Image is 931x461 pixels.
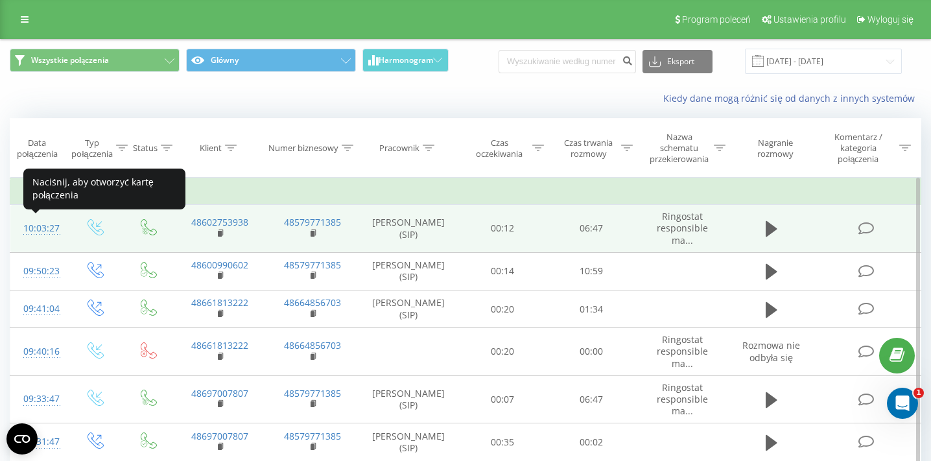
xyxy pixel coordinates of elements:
button: Harmonogram [362,49,449,72]
div: Komentarz / kategoria połączenia [820,132,896,165]
div: 09:33:47 [23,386,54,412]
span: Ringostat responsible ma... [657,381,708,417]
div: 09:31:47 [23,429,54,455]
a: 48661813222 [191,339,248,351]
a: 48600990602 [191,259,248,271]
span: Rozmowa nie odbyła się [742,339,800,363]
button: Główny [186,49,356,72]
div: Status [133,143,158,154]
a: 48579771385 [284,259,341,271]
td: 00:20 [458,328,547,376]
td: Dzisiaj [10,179,921,205]
td: [PERSON_NAME] (SIP) [359,290,458,328]
td: 00:14 [458,252,547,290]
button: Wszystkie połączenia [10,49,180,72]
div: 10:03:27 [23,216,54,241]
div: Nagranie rozmowy [740,137,811,160]
td: [PERSON_NAME] (SIP) [359,375,458,423]
input: Wyszukiwanie według numeru [499,50,636,73]
span: Program poleceń [682,14,751,25]
td: 00:00 [547,328,636,376]
a: 48697007807 [191,387,248,399]
td: 01:34 [547,290,636,328]
button: Open CMP widget [6,423,38,455]
div: 09:50:23 [23,259,54,284]
a: 48664856703 [284,339,341,351]
div: Typ połączenia [71,137,112,160]
td: 00:07 [458,375,547,423]
td: 00:02 [547,423,636,461]
div: Nazwa schematu przekierowania [648,132,711,165]
td: [PERSON_NAME] (SIP) [359,252,458,290]
td: [PERSON_NAME] (SIP) [359,423,458,461]
span: Wszystkie połączenia [31,55,109,65]
span: Harmonogram [379,56,433,65]
a: 48602753938 [191,216,248,228]
td: 00:35 [458,423,547,461]
div: Data połączenia [10,137,64,160]
iframe: Intercom live chat [887,388,918,419]
span: Ringostat responsible ma... [657,333,708,369]
button: Eksport [642,50,713,73]
td: [PERSON_NAME] (SIP) [359,205,458,253]
a: 48664856703 [284,296,341,309]
span: 1 [913,388,924,398]
div: Czas oczekiwania [470,137,529,160]
div: Naciśnij, aby otworzyć kartę połączenia [23,169,185,209]
a: 48579771385 [284,430,341,442]
div: Klient [200,143,222,154]
td: 00:20 [458,290,547,328]
a: Kiedy dane mogą różnić się od danych z innych systemów [663,92,921,104]
div: Czas trwania rozmowy [559,137,618,160]
td: 10:59 [547,252,636,290]
div: 09:40:16 [23,339,54,364]
div: Numer biznesowy [268,143,338,154]
div: Pracownik [379,143,419,154]
a: 48661813222 [191,296,248,309]
td: 00:12 [458,205,547,253]
a: 48697007807 [191,430,248,442]
td: 06:47 [547,375,636,423]
span: Wyloguj się [867,14,913,25]
div: 09:41:04 [23,296,54,322]
td: 06:47 [547,205,636,253]
span: Ustawienia profilu [773,14,846,25]
a: 48579771385 [284,387,341,399]
span: Ringostat responsible ma... [657,210,708,246]
a: 48579771385 [284,216,341,228]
